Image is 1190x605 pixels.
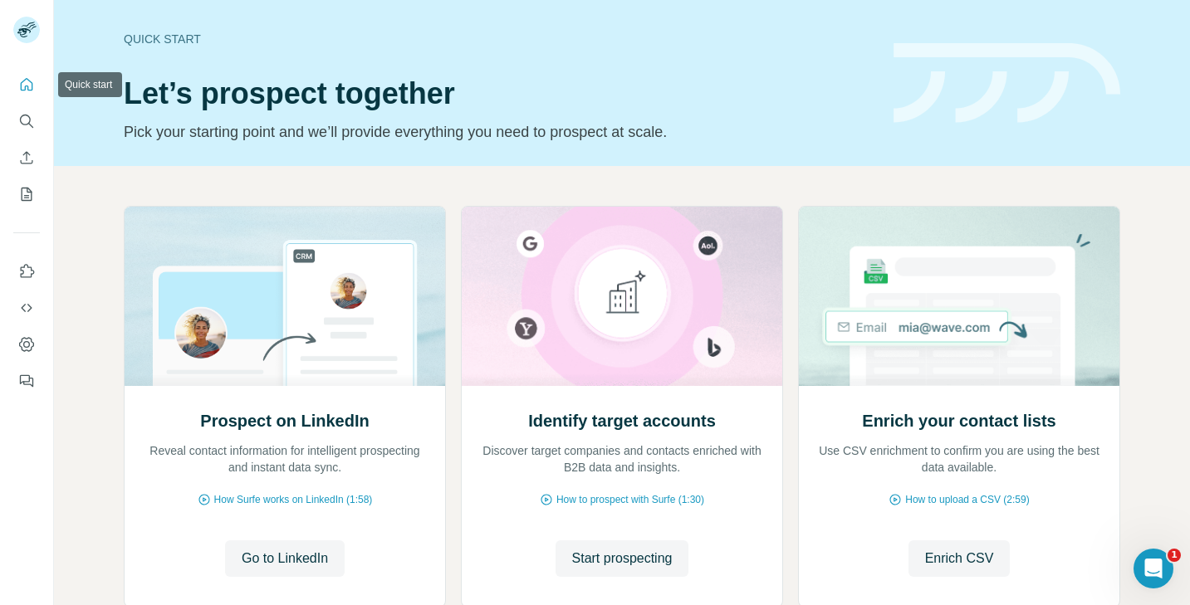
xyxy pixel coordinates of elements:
button: Feedback [13,366,40,396]
img: banner [894,43,1120,124]
h2: Enrich your contact lists [862,409,1055,432]
button: Use Surfe API [13,293,40,323]
span: Enrich CSV [925,549,994,568]
button: Use Surfe on LinkedIn [13,256,40,286]
p: Use CSV enrichment to confirm you are using the best data available. [815,442,1103,476]
h1: Let’s prospect together [124,77,874,110]
div: Quick start [124,31,874,47]
span: Go to LinkedIn [242,549,328,568]
span: 1 [1168,549,1181,562]
button: Search [13,106,40,136]
span: How to prospect with Surfe (1:30) [556,492,704,507]
h2: Identify target accounts [528,409,716,432]
button: Go to LinkedIn [225,540,345,577]
button: Enrich CSV [13,143,40,173]
img: Enrich your contact lists [798,207,1120,386]
span: How Surfe works on LinkedIn (1:58) [214,492,373,507]
iframe: Intercom live chat [1134,549,1173,588]
p: Pick your starting point and we’ll provide everything you need to prospect at scale. [124,120,874,144]
button: Start prospecting [556,540,689,577]
button: Enrich CSV [908,540,1011,577]
p: Discover target companies and contacts enriched with B2B data and insights. [478,442,766,476]
img: Prospect on LinkedIn [124,207,446,386]
span: How to upload a CSV (2:59) [905,492,1029,507]
button: My lists [13,179,40,209]
button: Quick start [13,70,40,100]
p: Reveal contact information for intelligent prospecting and instant data sync. [141,442,428,476]
h2: Prospect on LinkedIn [200,409,369,432]
button: Dashboard [13,329,40,359]
span: Start prospecting [572,549,673,568]
img: Identify target accounts [461,207,783,386]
